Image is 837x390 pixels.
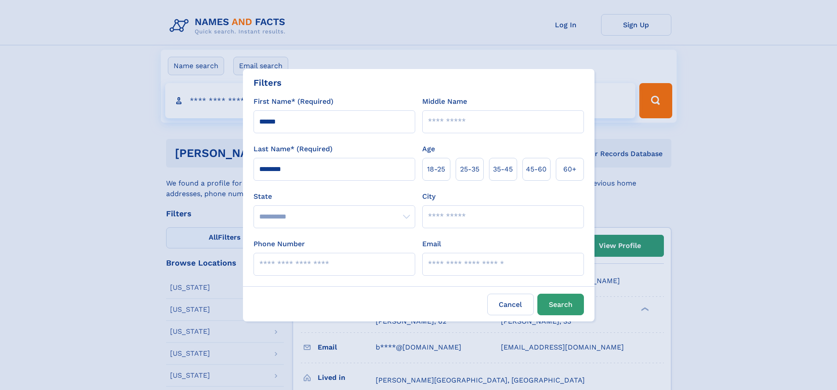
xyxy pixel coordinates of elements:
[427,164,445,175] span: 18‑25
[254,76,282,89] div: Filters
[493,164,513,175] span: 35‑45
[254,239,305,249] label: Phone Number
[422,144,435,154] label: Age
[422,191,435,202] label: City
[422,96,467,107] label: Middle Name
[563,164,576,175] span: 60+
[254,96,333,107] label: First Name* (Required)
[422,239,441,249] label: Email
[460,164,479,175] span: 25‑35
[487,294,534,315] label: Cancel
[254,191,415,202] label: State
[254,144,333,154] label: Last Name* (Required)
[526,164,547,175] span: 45‑60
[537,294,584,315] button: Search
